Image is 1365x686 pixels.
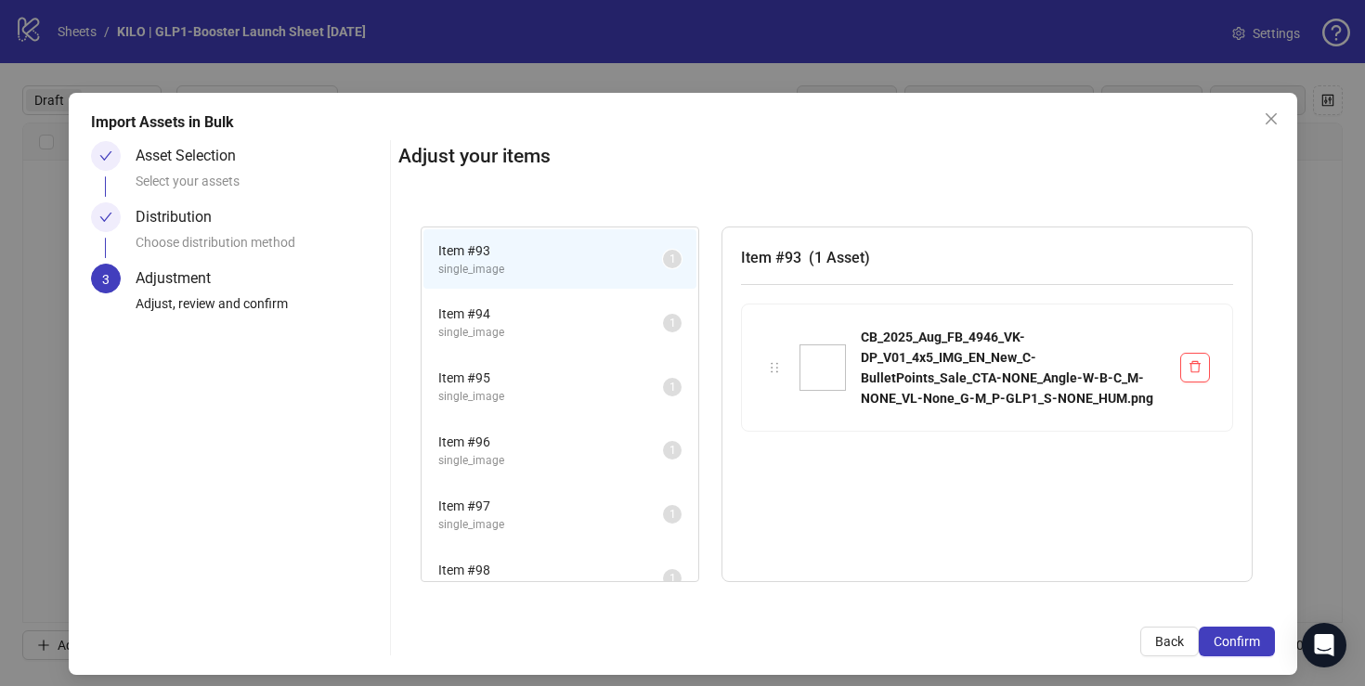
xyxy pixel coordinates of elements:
span: delete [1189,360,1202,373]
div: holder [764,357,785,378]
span: 1 [669,508,676,521]
span: 1 [669,252,676,265]
span: 1 [669,572,676,585]
span: Item # 98 [438,560,663,580]
span: check [99,149,112,162]
span: 1 [669,381,676,394]
sup: 1 [663,250,682,268]
h3: Item # 93 [741,246,1233,269]
div: Adjust, review and confirm [136,293,383,325]
span: single_image [438,261,663,278]
span: Item # 93 [438,240,663,261]
span: Item # 95 [438,368,663,388]
span: close [1264,111,1279,126]
span: 1 [669,317,676,330]
div: Adjustment [136,264,226,293]
div: Choose distribution method [136,232,383,264]
span: single_image [438,388,663,406]
img: CB_2025_Aug_FB_4946_VK-DP_V01_4x5_IMG_EN_New_C-BulletPoints_Sale_CTA-NONE_Angle-W-B-C_M-NONE_VL-N... [799,344,846,391]
span: Confirm [1214,634,1260,649]
span: 3 [102,272,110,287]
span: single_image [438,324,663,342]
sup: 1 [663,378,682,396]
button: Back [1140,627,1199,656]
button: Delete [1180,353,1210,382]
div: Import Assets in Bulk [91,111,1275,134]
sup: 1 [663,569,682,588]
span: single_image [438,516,663,534]
span: holder [768,361,781,374]
div: Open Intercom Messenger [1302,623,1346,667]
span: ( 1 Asset ) [809,249,870,266]
span: check [99,211,112,224]
span: Back [1155,634,1184,649]
div: Asset Selection [136,141,251,171]
span: Item # 97 [438,496,663,516]
div: Distribution [136,202,227,232]
sup: 1 [663,505,682,524]
span: single_image [438,580,663,598]
h2: Adjust your items [398,141,1275,172]
button: Confirm [1199,627,1275,656]
span: 1 [669,444,676,457]
span: Item # 94 [438,304,663,324]
button: Close [1256,104,1286,134]
sup: 1 [663,314,682,332]
sup: 1 [663,441,682,459]
div: Select your assets [136,171,383,202]
span: Item # 96 [438,432,663,452]
div: CB_2025_Aug_FB_4946_VK-DP_V01_4x5_IMG_EN_New_C-BulletPoints_Sale_CTA-NONE_Angle-W-B-C_M-NONE_VL-N... [861,327,1165,408]
span: single_image [438,452,663,470]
